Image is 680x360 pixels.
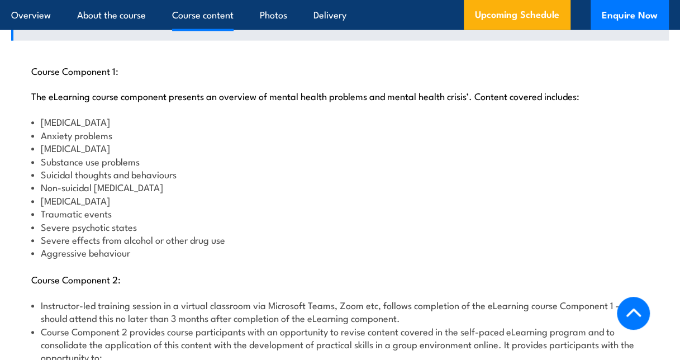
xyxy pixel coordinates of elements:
[31,115,649,128] li: [MEDICAL_DATA]
[31,273,649,285] p: Course Component 2:
[31,246,649,259] li: Aggressive behaviour
[31,233,649,246] li: Severe effects from alcohol or other drug use
[31,65,649,76] p: Course Component 1:
[31,181,649,193] li: Non-suicidal [MEDICAL_DATA]
[31,220,649,233] li: Severe psychotic states
[31,129,649,141] li: Anxiety problems
[31,90,649,101] p: The eLearning course component presents an overview of mental health problems and mental health c...
[31,207,649,220] li: Traumatic events
[31,168,649,181] li: Suicidal thoughts and behaviours
[31,194,649,207] li: [MEDICAL_DATA]
[31,141,649,154] li: [MEDICAL_DATA]
[31,299,649,325] li: Instructor-led training session in a virtual classroom via Microsoft Teams, Zoom etc, follows com...
[31,155,649,168] li: Substance use problems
